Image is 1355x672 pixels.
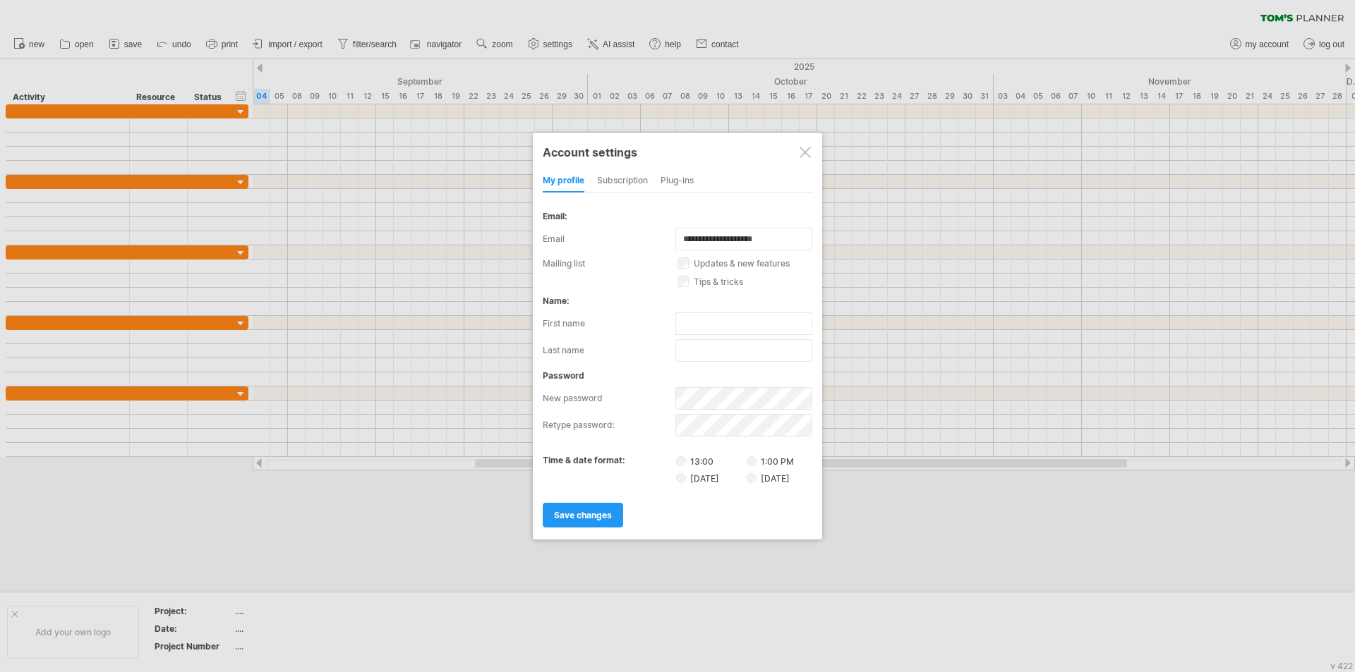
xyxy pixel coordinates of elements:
[543,387,675,410] label: new password
[597,170,648,193] div: subscription
[676,456,686,466] input: 13:00
[543,455,625,465] label: time & date format:
[543,170,584,193] div: my profile
[676,455,745,467] label: 13:00
[676,472,745,484] label: [DATE]
[747,456,794,467] label: 1:00 PM
[554,510,612,520] span: save changes
[543,312,675,335] label: first name
[747,473,757,483] input: [DATE]
[747,456,757,466] input: 1:00 PM
[543,295,812,306] div: name:
[747,473,790,484] label: [DATE]
[543,228,675,250] label: email
[543,370,812,381] div: password
[543,339,675,362] label: last name
[543,414,675,436] label: retype password:
[543,258,677,269] label: mailing list
[543,503,623,527] a: save changes
[677,258,829,269] label: updates & new features
[677,276,829,287] label: tips & tricks
[543,211,812,221] div: email:
[661,170,694,193] div: Plug-ins
[676,473,686,483] input: [DATE]
[543,139,812,164] div: Account settings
